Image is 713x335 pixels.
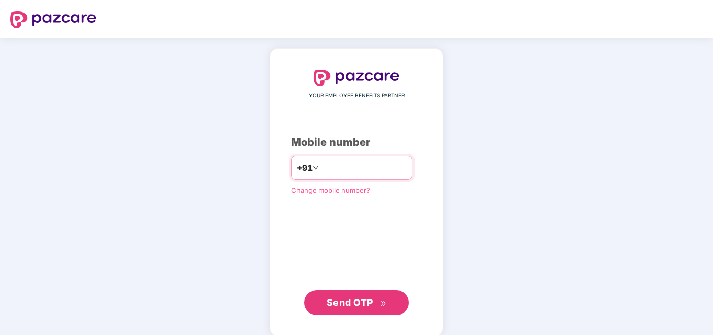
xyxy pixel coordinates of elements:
[10,11,96,28] img: logo
[304,290,409,315] button: Send OTPdouble-right
[313,165,319,171] span: down
[327,297,373,308] span: Send OTP
[297,161,313,175] span: +91
[309,91,405,100] span: YOUR EMPLOYEE BENEFITS PARTNER
[291,134,422,151] div: Mobile number
[291,186,370,194] a: Change mobile number?
[380,300,387,307] span: double-right
[314,70,399,86] img: logo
